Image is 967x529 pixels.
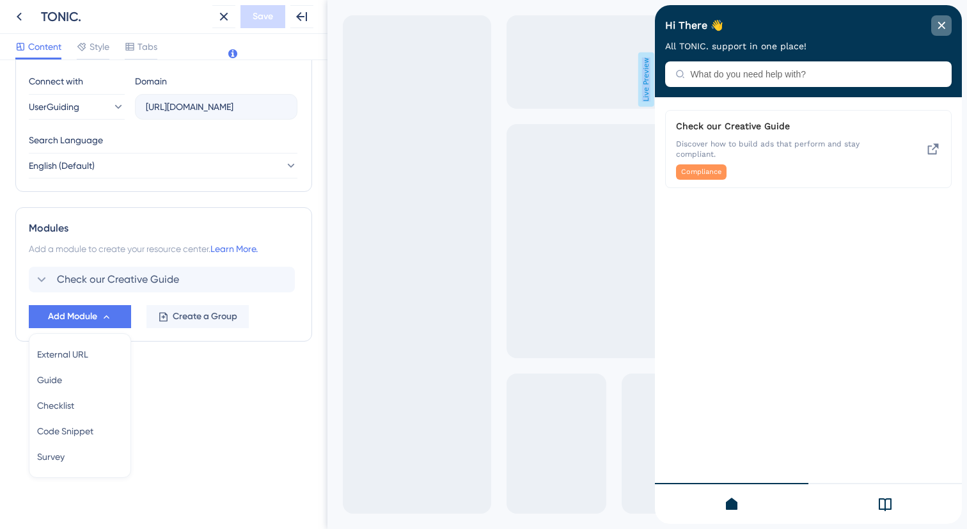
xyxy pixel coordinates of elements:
[57,272,179,287] span: Check our Creative Guide
[29,221,299,236] div: Modules
[253,9,273,24] span: Save
[21,113,212,129] span: Check our Creative Guide
[29,74,125,89] div: Connect with
[29,153,297,178] button: English (Default)
[29,99,79,114] span: UserGuiding
[37,398,74,413] span: Checklist
[37,393,123,418] button: Checklist
[35,64,287,74] input: What do you need help with?
[276,10,297,31] div: close resource center
[210,244,258,254] a: Learn More.
[29,158,95,173] span: English (Default)
[29,94,125,120] button: UserGuiding
[37,423,93,439] span: Code Snippet
[28,39,61,54] span: Content
[37,367,123,393] button: Guide
[138,39,157,54] span: Tabs
[90,39,109,54] span: Style
[29,305,131,328] button: Add Module
[37,449,65,464] span: Survey
[146,305,249,328] button: Create a Group
[30,3,109,19] span: Resource Center
[21,113,233,175] div: Check our Creative Guide
[29,244,210,254] span: Add a module to create your resource center.
[29,267,299,292] div: Check our Creative Guide
[240,5,285,28] button: Save
[146,100,287,114] input: company.help.userguiding.com
[311,52,327,107] span: Live Preview
[37,444,123,470] button: Survey
[21,134,233,154] span: Discover how to build ads that perform and stay compliant.
[10,36,152,46] span: All TONIC. support in one place!
[41,8,207,26] div: TONIC.
[173,309,237,324] span: Create a Group
[29,132,103,148] span: Search Language
[37,347,88,362] span: External URL
[117,6,121,17] div: 3
[135,74,167,89] div: Domain
[37,418,123,444] button: Code Snippet
[37,342,123,367] button: External URL
[10,11,68,30] span: Hi There 👋
[37,372,62,388] span: Guide
[48,309,97,324] span: Add Module
[26,162,67,172] span: Compliance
